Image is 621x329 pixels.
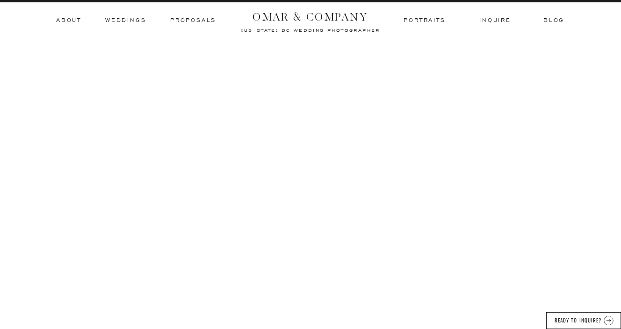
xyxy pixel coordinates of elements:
a: inquire [479,16,511,25]
a: Weddings [105,16,146,25]
a: ABOUT [56,16,80,25]
a: OMAR & COMPANY [235,8,386,21]
a: [US_STATE] dc wedding photographer [216,27,405,32]
a: Proposals [170,16,216,25]
a: Portraits [403,16,447,25]
a: BLOG [543,16,563,25]
a: READY TO INQUIRE? [553,316,603,323]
